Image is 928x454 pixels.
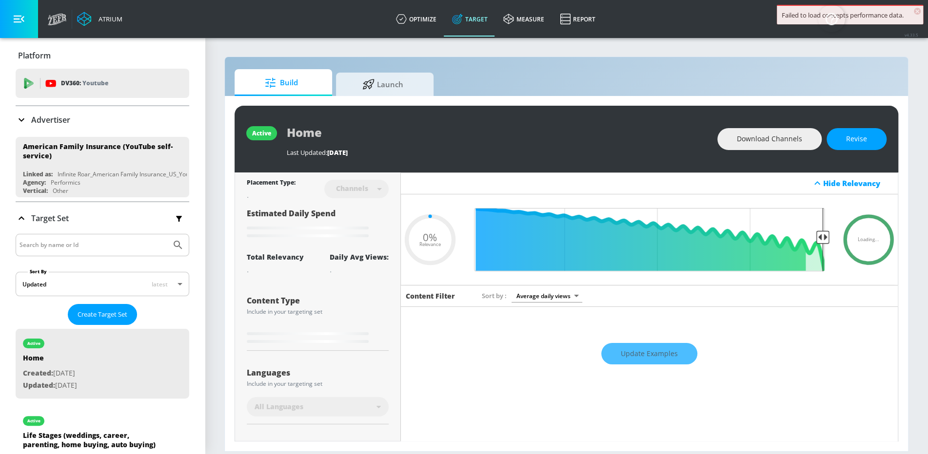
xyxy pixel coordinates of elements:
[18,50,51,61] p: Platform
[914,8,921,15] span: ×
[27,341,40,346] div: active
[388,1,444,37] a: optimize
[68,304,137,325] button: Create Target Set
[16,329,189,398] div: activeHomeCreated:[DATE]Updated:[DATE]
[423,232,437,242] span: 0%
[469,208,829,271] input: Final Threshold
[16,137,189,197] div: American Family Insurance (YouTube self-service)Linked as:Infinite Roar_American Family Insurance...
[419,242,441,247] span: Relevance
[552,1,603,37] a: Report
[16,69,189,98] div: DV360: Youtube
[247,381,389,387] div: Include in your targeting set
[77,12,122,26] a: Atrium
[23,178,46,187] div: Agency:
[244,71,318,95] span: Build
[31,213,69,224] p: Target Set
[247,369,389,377] div: Languages
[327,148,348,157] span: [DATE]
[858,237,879,242] span: Loading...
[717,128,822,150] button: Download Channels
[823,178,892,188] div: Hide Relevancy
[23,367,77,379] p: [DATE]
[58,170,223,178] div: Infinite Roar_American Family Insurance_US_YouTube_DV360
[346,73,420,96] span: Launch
[23,170,53,178] div: Linked as:
[482,291,507,300] span: Sort by
[512,289,582,303] div: Average daily views
[782,11,918,19] div: Failed to load concepts performance data.
[27,418,40,423] div: active
[23,368,53,378] span: Created:
[252,129,271,137] div: active
[495,1,552,37] a: measure
[444,1,495,37] a: Target
[23,431,159,454] div: Life Stages (weddings, career, parenting, home buying, auto buying)
[247,309,389,315] div: Include in your targeting set
[20,239,167,251] input: Search by name or Id
[406,291,455,301] h6: Content Filter
[737,133,802,145] span: Download Channels
[255,402,303,412] span: All Languages
[905,32,918,38] span: v 4.33.5
[53,187,68,195] div: Other
[22,280,46,288] div: Updated
[247,252,304,262] div: Total Relevancy
[23,187,48,195] div: Vertical:
[287,148,708,157] div: Last Updated:
[16,202,189,234] div: Target Set
[247,297,389,304] div: Content Type
[247,208,336,219] span: Estimated Daily Spend
[82,78,108,88] p: Youtube
[28,268,49,275] label: Sort By
[846,133,867,145] span: Revise
[61,78,108,89] p: DV360:
[331,184,373,192] div: Channels
[23,379,77,392] p: [DATE]
[247,397,389,416] div: All Languages
[152,280,168,288] span: latest
[818,5,845,32] button: Open Resource Center
[51,178,80,187] div: Performics
[31,114,70,125] p: Advertiser
[78,309,127,320] span: Create Target Set
[16,42,189,69] div: Platform
[23,142,173,160] div: American Family Insurance (YouTube self-service)
[95,15,122,23] div: Atrium
[23,353,77,367] div: Home
[16,106,189,133] div: Advertiser
[827,128,887,150] button: Revise
[247,178,296,189] div: Placement Type:
[23,380,55,390] span: Updated:
[247,208,389,241] div: Estimated Daily Spend
[401,172,898,194] div: Hide Relevancy
[330,252,389,262] div: Daily Avg Views:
